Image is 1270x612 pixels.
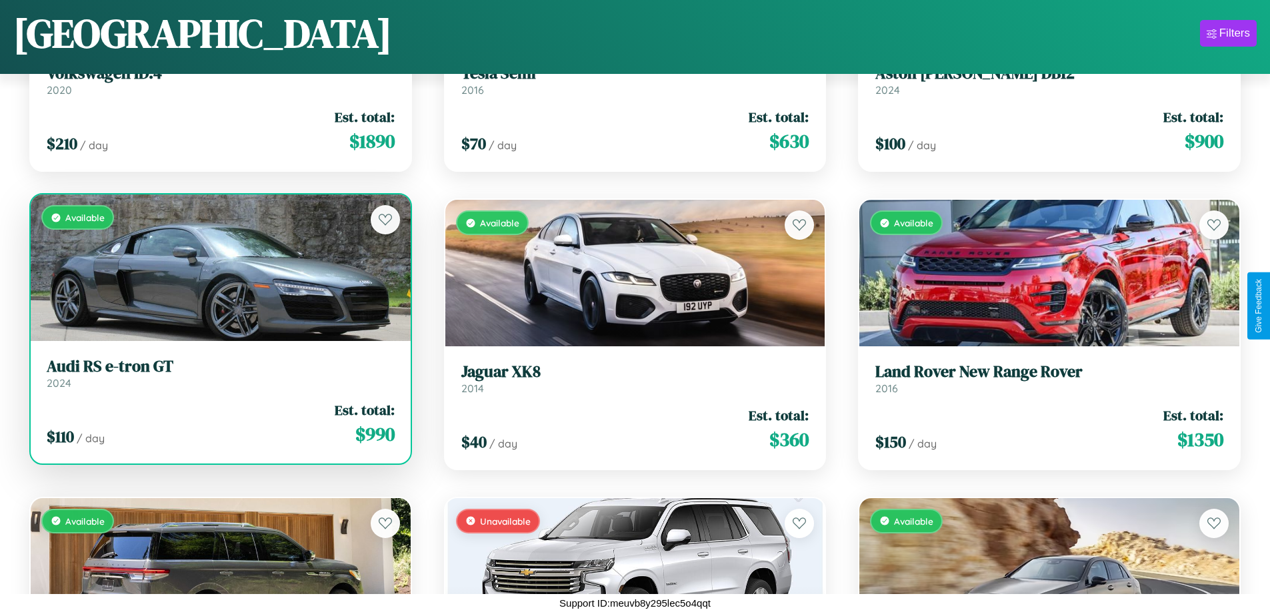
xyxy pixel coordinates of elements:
[47,64,395,97] a: Volkswagen ID.42020
[769,426,809,453] span: $ 360
[335,400,395,420] span: Est. total:
[909,437,937,450] span: / day
[875,64,1223,97] a: Aston [PERSON_NAME] DB122024
[65,212,105,223] span: Available
[461,133,486,154] span: $ 70
[875,431,906,453] span: $ 150
[47,357,395,376] h3: Audi RS e-tron GT
[47,64,395,83] h3: Volkswagen ID.4
[461,382,484,395] span: 2014
[461,83,484,97] span: 2016
[1163,107,1223,127] span: Est. total:
[489,437,517,450] span: / day
[1200,20,1257,47] button: Filters
[1163,406,1223,425] span: Est. total:
[894,217,933,228] span: Available
[894,515,933,527] span: Available
[875,382,898,395] span: 2016
[461,431,487,453] span: $ 40
[461,362,809,382] h3: Jaguar XK8
[349,128,395,154] span: $ 1890
[489,139,517,152] span: / day
[47,133,77,154] span: $ 210
[875,362,1223,395] a: Land Rover New Range Rover2016
[908,139,936,152] span: / day
[1185,128,1223,154] span: $ 900
[559,594,711,612] p: Support ID: meuvb8y295lec5o4qqt
[1219,27,1250,40] div: Filters
[749,406,809,425] span: Est. total:
[335,107,395,127] span: Est. total:
[47,83,72,97] span: 2020
[461,362,809,395] a: Jaguar XK82014
[13,6,392,61] h1: [GEOGRAPHIC_DATA]
[480,217,519,228] span: Available
[355,421,395,448] span: $ 990
[875,64,1223,83] h3: Aston [PERSON_NAME] DB12
[875,83,900,97] span: 2024
[461,64,809,97] a: Tesla Semi2016
[77,432,105,445] span: / day
[769,128,809,154] span: $ 630
[480,515,531,527] span: Unavailable
[47,376,71,390] span: 2024
[65,515,105,527] span: Available
[47,357,395,390] a: Audi RS e-tron GT2024
[875,133,905,154] span: $ 100
[80,139,108,152] span: / day
[1177,426,1223,453] span: $ 1350
[1254,279,1263,333] div: Give Feedback
[47,426,74,448] span: $ 110
[461,64,809,83] h3: Tesla Semi
[749,107,809,127] span: Est. total:
[875,362,1223,382] h3: Land Rover New Range Rover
